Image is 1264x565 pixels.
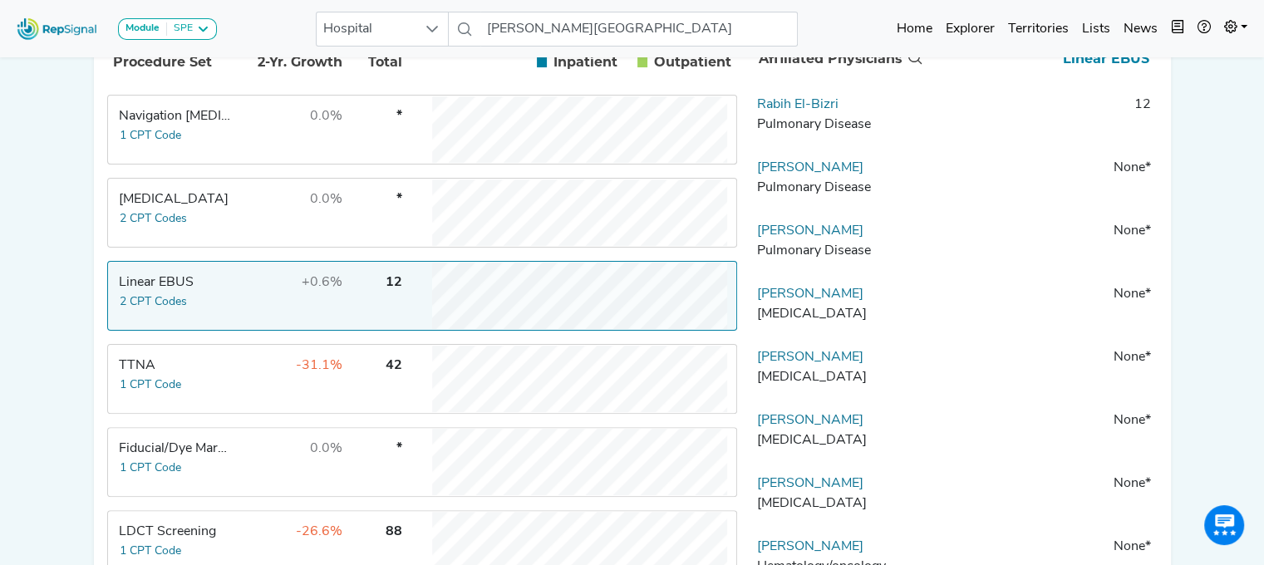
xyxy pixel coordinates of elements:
button: 1 CPT Code [119,376,182,395]
a: Rabih El-Bizri [757,98,839,111]
span: 0.0% [310,442,342,455]
span: Outpatient [654,52,731,72]
a: Lists [1075,12,1117,46]
span: None [1113,540,1144,553]
span: 42 [386,359,402,372]
th: Procedure Set [111,34,235,91]
span: None [1113,477,1144,490]
div: LDCT Screening [119,522,233,542]
button: 1 CPT Code [119,459,182,478]
div: TTNA [119,356,233,376]
button: 2 CPT Codes [119,292,188,312]
a: News [1117,12,1164,46]
th: Total [347,34,405,91]
a: Explorer [939,12,1001,46]
input: Search a hospital [480,12,798,47]
div: Linear EBUS [119,273,233,292]
div: Interventional Radiology [757,367,918,387]
button: Intel Book [1164,12,1191,46]
th: 2-Yr. Growth [237,34,345,91]
a: Territories [1001,12,1075,46]
a: [PERSON_NAME] [757,351,863,364]
th: Linear EBUS [926,32,1157,86]
a: [PERSON_NAME] [757,477,863,490]
span: Hospital [317,12,416,46]
span: None [1113,224,1144,238]
span: None [1113,414,1144,427]
a: [PERSON_NAME] [757,287,863,301]
span: 88 [386,525,402,538]
span: -26.6% [296,525,342,538]
td: 12 [925,95,1158,145]
a: [PERSON_NAME] [757,161,863,174]
button: 1 CPT Code [119,542,182,561]
a: Home [890,12,939,46]
span: Inpatient [553,52,617,72]
a: [PERSON_NAME] [757,224,863,238]
th: Affiliated Physicians [751,32,926,86]
span: None [1113,161,1144,174]
div: Pulmonary Disease [757,115,918,135]
button: 2 CPT Codes [119,209,188,228]
button: ModuleSPE [118,18,217,40]
a: [PERSON_NAME] [757,540,863,553]
span: 0.0% [310,193,342,206]
div: Pulmonary Disease [757,178,918,198]
button: 1 CPT Code [119,126,182,145]
span: None [1113,287,1144,301]
div: Interventional Radiology [757,304,918,324]
span: 0.0% [310,110,342,123]
span: None [1113,351,1144,364]
span: 12 [386,276,402,289]
div: Interventional Radiology [757,494,918,513]
a: [PERSON_NAME] [757,414,863,427]
div: Pulmonary Disease [757,241,918,261]
div: Fiducial/Dye Marking [119,439,233,459]
span: +0.6% [302,276,342,289]
div: Interventional Radiology [757,430,918,450]
span: -31.1% [296,359,342,372]
div: Navigation Bronchoscopy [119,106,233,126]
strong: Module [125,23,160,33]
div: Transbronchial Biopsy [119,189,233,209]
div: SPE [167,22,193,36]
